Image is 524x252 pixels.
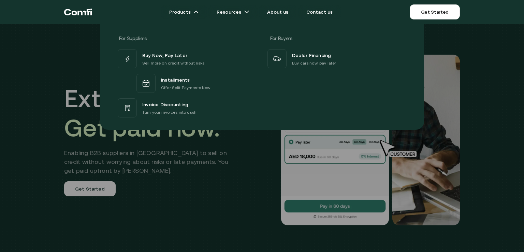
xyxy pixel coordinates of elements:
[119,36,146,41] span: For Suppliers
[193,9,199,15] img: arrow icons
[270,36,292,41] span: For Buyers
[142,100,188,109] span: Invoice Discounting
[142,109,196,116] p: Turn your invoices into cash
[266,48,408,70] a: Dealer FinancingBuy cars now, pay later
[292,51,331,60] span: Dealer Financing
[410,4,460,19] a: Get Started
[298,5,341,19] a: Contact us
[116,97,258,119] a: Invoice DiscountingTurn your invoices into cash
[244,9,249,15] img: arrow icons
[208,5,258,19] a: Resourcesarrow icons
[64,2,92,22] a: Return to the top of the Comfi home page
[142,51,187,60] span: Buy Now, Pay Later
[142,60,205,67] p: Sell more on credit without risks
[292,60,336,67] p: Buy cars now, pay later
[161,5,207,19] a: Productsarrow icons
[259,5,296,19] a: About us
[161,84,210,91] p: Offer Split Payments Now
[116,48,258,70] a: Buy Now, Pay LaterSell more on credit without risks
[116,70,258,97] a: InstallmentsOffer Split Payments Now
[161,75,190,84] span: Installments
